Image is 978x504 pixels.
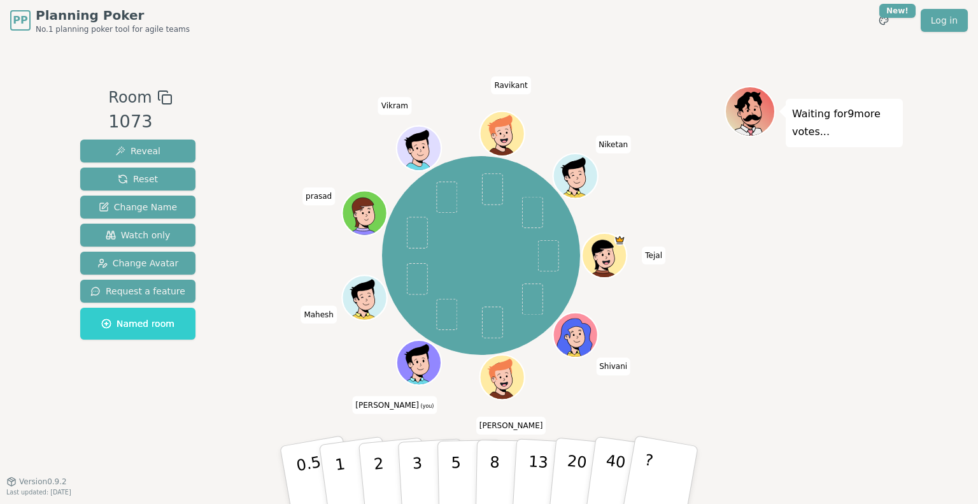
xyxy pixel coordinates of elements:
a: PPPlanning PokerNo.1 planning poker tool for agile teams [10,6,190,34]
span: Click to change your name [595,136,631,154]
a: Log in [921,9,968,32]
span: Planning Poker [36,6,190,24]
span: Click to change your name [378,97,411,115]
span: (you) [419,403,434,409]
span: Click to change your name [301,306,337,324]
span: Reveal [115,145,160,157]
span: Click to change your name [352,396,437,414]
button: Click to change your avatar [398,342,440,384]
button: Change Name [80,196,195,219]
button: Change Avatar [80,252,195,275]
button: Watch only [80,224,195,247]
span: Click to change your name [596,357,630,375]
span: Named room [101,317,174,330]
span: Click to change your name [302,187,335,205]
div: 1073 [108,109,172,135]
div: New! [879,4,916,18]
span: No.1 planning poker tool for agile teams [36,24,190,34]
span: Tejal is the host [614,234,626,246]
button: Reveal [80,140,195,162]
button: Named room [80,308,195,340]
button: Request a feature [80,280,195,303]
span: Click to change your name [476,417,546,435]
span: Room [108,86,152,109]
span: Change Avatar [97,257,179,270]
span: Reset [118,173,158,185]
span: Click to change your name [491,76,530,94]
span: Click to change your name [642,247,665,264]
span: Version 0.9.2 [19,477,67,487]
p: Waiting for 9 more votes... [792,105,896,141]
button: Version0.9.2 [6,477,67,487]
span: PP [13,13,27,28]
span: Last updated: [DATE] [6,489,71,496]
button: New! [872,9,895,32]
span: Change Name [99,201,177,213]
button: Reset [80,168,195,191]
span: Watch only [106,229,171,241]
span: Request a feature [90,285,185,298]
